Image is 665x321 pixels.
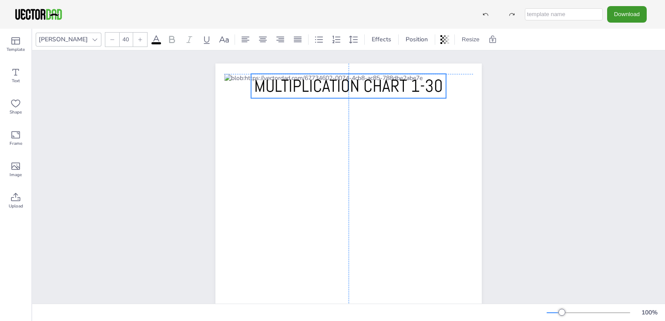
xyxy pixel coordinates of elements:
[10,109,22,116] span: Shape
[254,75,443,97] span: MULTIPLICATION CHART 1-30
[7,46,25,53] span: Template
[458,33,483,47] button: Resize
[12,77,20,84] span: Text
[370,35,393,43] span: Effects
[37,33,90,45] div: [PERSON_NAME]
[10,171,22,178] span: Image
[404,35,430,43] span: Position
[9,203,23,210] span: Upload
[525,8,603,20] input: template name
[607,6,647,22] button: Download
[10,140,22,147] span: Frame
[639,308,660,317] div: 100 %
[14,8,63,21] img: VectorDad-1.png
